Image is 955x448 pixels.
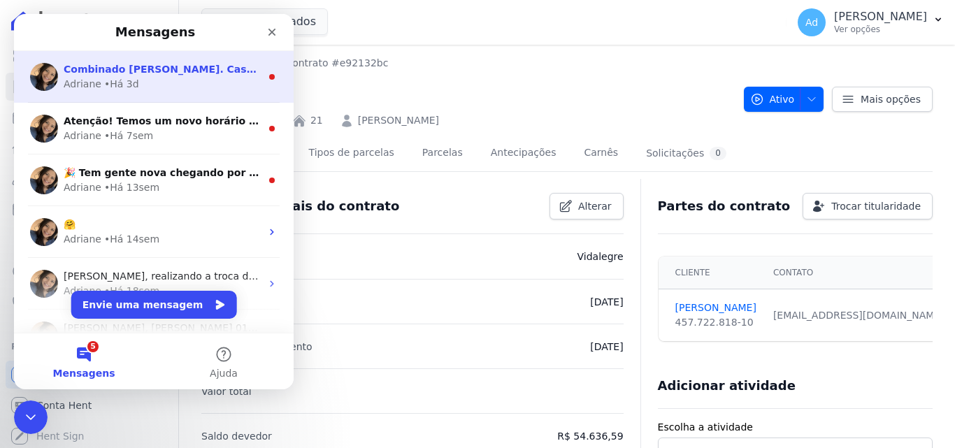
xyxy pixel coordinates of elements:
span: Combinado [PERSON_NAME]. Caso tenha alguma dúvida durante o processo, estou aqui! = ) [50,50,559,61]
div: Plataformas [11,338,167,355]
a: Parcelas [419,136,466,173]
div: Adriane [50,115,87,129]
a: Transferências [6,226,173,254]
span: Ad [805,17,818,27]
p: R$ 54.636,59 [557,428,623,445]
label: Escolha a atividade [658,420,933,435]
p: Vidalegre [577,248,624,265]
img: Profile image for Adriane [16,152,44,180]
button: Ad [PERSON_NAME] Ver opções [787,3,955,42]
div: 457.722.818-10 [675,315,756,330]
h3: Partes do contrato [658,198,791,215]
p: Valor total [201,383,252,400]
a: Contratos [6,73,173,101]
div: Adriane [50,63,87,78]
a: Antecipações [488,136,559,173]
nav: Breadcrumb [201,56,733,71]
a: Trocar titularidade [803,193,933,219]
a: Contrato #e92132bc [285,56,388,71]
a: Conta Hent [6,391,173,419]
h3: Detalhes gerais do contrato [201,198,399,215]
span: Trocar titularidade [831,199,921,213]
div: Adriane [50,270,87,284]
div: • Há 7sem [90,115,139,129]
iframe: Intercom live chat [14,400,48,434]
nav: Breadcrumb [201,56,388,71]
div: Solicitações [646,147,726,160]
span: [PERSON_NAME], [PERSON_NAME] 01,02 e 03: [50,308,278,319]
button: 2 selecionados [201,8,328,35]
p: Ver opções [834,24,927,35]
a: Tipos de parcelas [306,136,397,173]
button: Ativo [744,87,824,112]
a: Alterar [550,193,624,219]
th: Cliente [659,256,765,289]
div: • Há 14sem [90,218,145,233]
div: [EMAIL_ADDRESS][DOMAIN_NAME] [773,308,945,323]
th: Contato [765,256,953,289]
img: Profile image for Adriane [16,101,44,129]
a: 21 [310,113,323,128]
span: Ativo [750,87,795,112]
a: Parcelas [6,103,173,131]
span: Alterar [578,199,612,213]
div: • Há 18sem [90,270,145,284]
a: Recebíveis [6,361,173,389]
span: [PERSON_NAME], realizando a troca de titularidade. Separei este artigo para você, sobre como real... [50,256,609,268]
a: Mais opções [832,87,933,112]
span: Conta Hent [36,398,92,412]
div: 0 [710,147,726,160]
span: Ajuda [196,354,224,364]
h3: Adicionar atividade [658,377,796,394]
div: Adriane [50,166,87,181]
a: Visão Geral [6,42,173,70]
a: [PERSON_NAME] [675,301,756,315]
p: [PERSON_NAME] [834,10,927,24]
a: Minha Carteira [6,196,173,224]
span: Mensagens [39,354,101,364]
a: Negativação [6,288,173,316]
a: Carnês [581,136,621,173]
img: Profile image for Adriane [16,49,44,77]
p: Saldo devedor [201,428,272,445]
img: Profile image for Adriane [16,256,44,284]
button: Ajuda [140,319,280,375]
span: Mais opções [861,92,921,106]
img: Profile image for Adriane [16,308,44,335]
div: • Há 3d [90,63,125,78]
iframe: Intercom live chat [14,14,294,389]
a: Crédito [6,257,173,285]
a: [PERSON_NAME] [358,113,439,128]
h2: 21 [201,76,733,108]
div: • Há 13sem [90,166,145,181]
a: Lotes [6,134,173,162]
span: 🤗 [50,205,62,216]
p: [DATE] [590,294,623,310]
a: Clientes [6,165,173,193]
a: Solicitações0 [643,136,729,173]
p: [DATE] [590,338,623,355]
button: Envie uma mensagem [57,277,223,305]
img: Profile image for Adriane [16,204,44,232]
div: Adriane [50,218,87,233]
